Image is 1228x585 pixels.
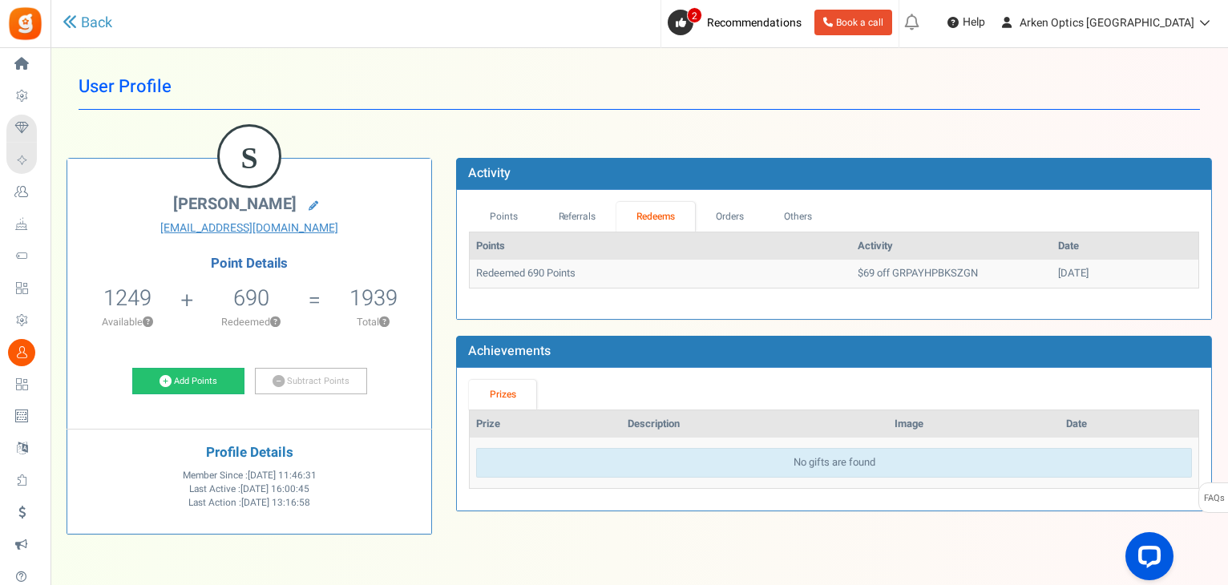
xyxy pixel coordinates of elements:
[79,446,419,461] h4: Profile Details
[349,286,398,310] h5: 1939
[668,10,808,35] a: 2 Recommendations
[379,317,390,328] button: ?
[470,410,621,438] th: Prize
[75,315,179,329] p: Available
[1060,410,1198,438] th: Date
[183,469,317,482] span: Member Since :
[468,341,551,361] b: Achievements
[814,10,892,35] a: Book a call
[323,315,423,329] p: Total
[695,202,764,232] a: Orders
[240,482,309,496] span: [DATE] 16:00:45
[888,410,1060,438] th: Image
[241,496,310,510] span: [DATE] 13:16:58
[476,448,1192,478] div: No gifts are found
[188,496,310,510] span: Last Action :
[1020,14,1194,31] span: Arken Optics [GEOGRAPHIC_DATA]
[1052,232,1198,260] th: Date
[195,315,306,329] p: Redeemed
[707,14,802,31] span: Recommendations
[764,202,833,232] a: Others
[255,368,367,395] a: Subtract Points
[469,202,538,232] a: Points
[220,127,279,189] figcaption: S
[233,286,269,310] h5: 690
[468,163,511,183] b: Activity
[79,220,419,236] a: [EMAIL_ADDRESS][DOMAIN_NAME]
[851,260,1052,288] td: $69 off GRPAYHPBKSZGN
[79,64,1200,110] h1: User Profile
[959,14,985,30] span: Help
[687,7,702,23] span: 2
[470,260,850,288] td: Redeemed 690 Points
[941,10,992,35] a: Help
[103,282,151,314] span: 1249
[189,482,309,496] span: Last Active :
[248,469,317,482] span: [DATE] 11:46:31
[1203,483,1225,514] span: FAQs
[143,317,153,328] button: ?
[270,317,281,328] button: ?
[538,202,616,232] a: Referrals
[67,256,431,271] h4: Point Details
[173,192,297,216] span: [PERSON_NAME]
[132,368,244,395] a: Add Points
[470,232,850,260] th: Points
[469,380,536,409] a: Prizes
[1052,260,1198,288] td: [DATE]
[851,232,1052,260] th: Activity
[616,202,696,232] a: Redeems
[621,410,888,438] th: Description
[7,6,43,42] img: Gratisfaction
